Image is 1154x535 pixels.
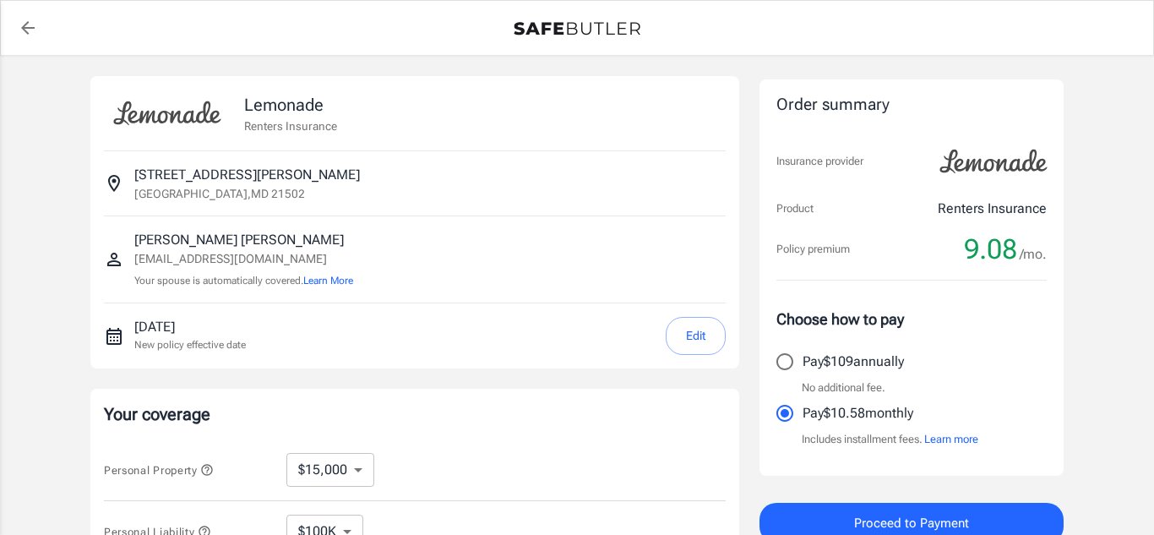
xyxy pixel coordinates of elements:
span: Proceed to Payment [854,512,969,534]
p: No additional fee. [802,379,885,396]
img: Lemonade [104,90,231,137]
p: New policy effective date [134,337,246,352]
img: Lemonade [930,138,1057,185]
p: Policy premium [776,241,850,258]
button: Learn more [924,431,978,448]
p: [DATE] [134,317,246,337]
p: [EMAIL_ADDRESS][DOMAIN_NAME] [134,250,353,268]
svg: New policy start date [104,326,124,347]
a: back to quotes [11,11,45,45]
p: Your coverage [104,402,726,426]
button: Learn More [303,273,353,288]
button: Personal Property [104,460,214,480]
p: Renters Insurance [244,117,337,134]
span: Personal Property [104,464,214,477]
svg: Insured person [104,249,124,270]
button: Edit [666,317,726,355]
div: Order summary [776,93,1047,117]
p: [GEOGRAPHIC_DATA] , MD 21502 [134,185,305,202]
p: [PERSON_NAME] [PERSON_NAME] [134,230,353,250]
p: Insurance provider [776,153,863,170]
p: [STREET_ADDRESS][PERSON_NAME] [134,165,360,185]
svg: Insured address [104,173,124,194]
span: 9.08 [964,232,1017,266]
img: Back to quotes [514,22,640,35]
p: Lemonade [244,92,337,117]
p: Pay $109 annually [803,352,904,372]
p: Choose how to pay [776,308,1047,330]
p: Renters Insurance [938,199,1047,219]
p: Your spouse is automatically covered. [134,273,353,289]
p: Product [776,200,814,217]
p: Includes installment fees. [802,431,978,448]
p: Pay $10.58 monthly [803,403,913,423]
span: /mo. [1020,243,1047,266]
